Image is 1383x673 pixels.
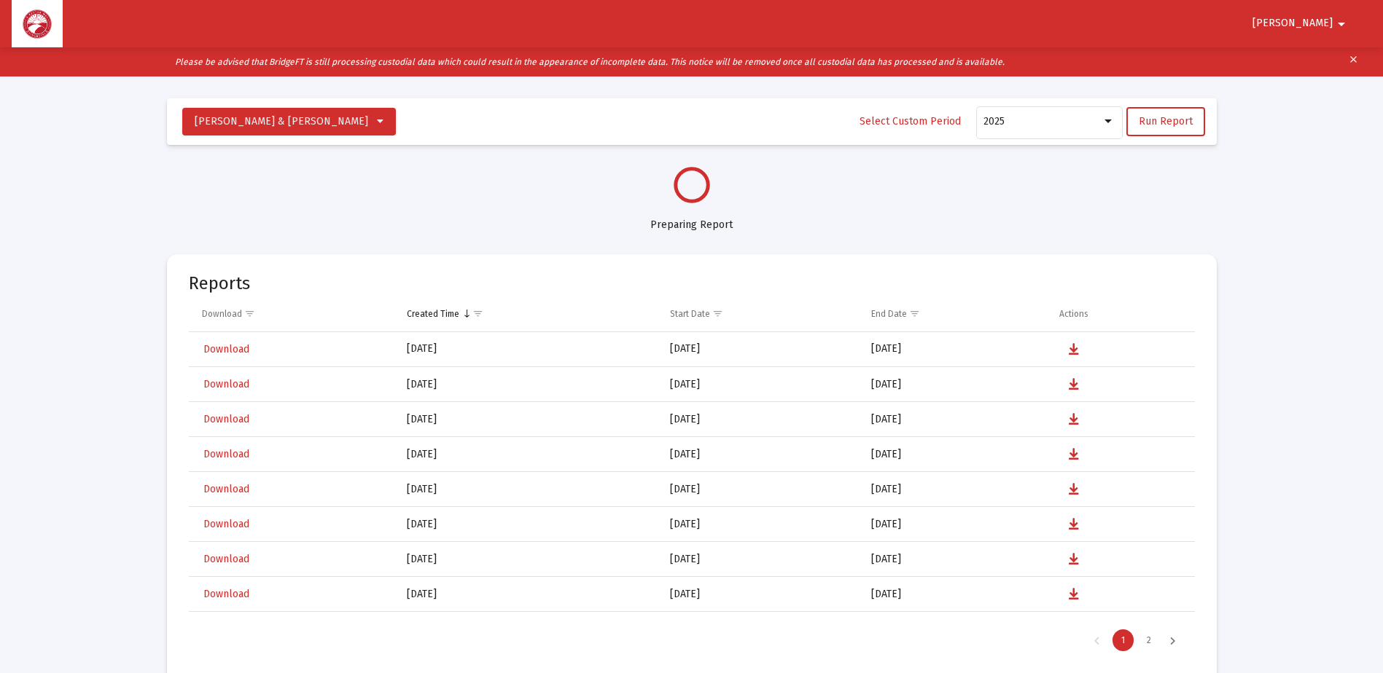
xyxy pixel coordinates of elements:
div: Download [202,308,242,320]
button: [PERSON_NAME] & [PERSON_NAME] [182,108,396,135]
span: Select Custom Period [860,115,961,127]
td: [DATE] [861,612,1049,647]
td: Column Start Date [660,296,860,331]
mat-card-title: Reports [189,276,250,291]
span: 2025 [983,115,1005,127]
div: Previous Page [1085,629,1109,651]
div: Start Date [670,308,710,320]
span: Show filter options for column 'Start Date' [712,308,723,319]
div: Page Navigation [189,620,1195,661]
div: Created Time [407,308,459,320]
span: Download [203,448,249,460]
mat-icon: clear [1348,51,1359,73]
td: [DATE] [861,437,1049,472]
td: Column Download [189,296,397,331]
div: Actions [1059,308,1088,320]
div: [DATE] [407,482,650,497]
td: [DATE] [660,577,860,612]
td: [DATE] [861,472,1049,507]
td: [DATE] [660,437,860,472]
div: Data grid [189,296,1195,661]
mat-icon: arrow_drop_down [1333,9,1350,39]
span: Run Report [1139,115,1193,127]
div: [DATE] [407,342,650,356]
div: [DATE] [407,517,650,532]
td: [DATE] [660,542,860,577]
td: [DATE] [861,507,1049,542]
img: Dashboard [23,9,52,39]
span: Download [203,483,249,495]
td: [DATE] [861,577,1049,612]
div: Next Page [1161,629,1185,651]
div: Page 2 [1138,629,1160,651]
td: [DATE] [660,612,860,647]
td: [DATE] [660,402,860,437]
td: [DATE] [660,367,860,402]
span: Show filter options for column 'Download' [244,308,255,319]
td: [DATE] [861,332,1049,367]
span: Show filter options for column 'End Date' [909,308,920,319]
span: [PERSON_NAME] & [PERSON_NAME] [195,115,368,127]
span: Download [203,343,249,355]
td: Column Created Time [397,296,660,331]
span: Download [203,518,249,530]
div: [DATE] [407,587,650,602]
button: Run Report [1126,107,1205,136]
div: Preparing Report [167,203,1217,232]
span: [PERSON_NAME] [1253,17,1333,30]
td: Column Actions [1049,296,1195,331]
td: [DATE] [660,332,860,367]
td: [DATE] [861,402,1049,437]
i: Please be advised that BridgeFT is still processing custodial data which could result in the appe... [175,57,1005,67]
span: Download [203,553,249,565]
div: [DATE] [407,447,650,462]
td: [DATE] [660,472,860,507]
button: [PERSON_NAME] [1235,9,1368,38]
td: [DATE] [660,507,860,542]
td: [DATE] [861,367,1049,402]
div: Page 1 [1113,629,1134,651]
div: [DATE] [407,377,650,392]
span: Download [203,378,249,390]
td: [DATE] [861,542,1049,577]
td: Column End Date [861,296,1049,331]
span: Download [203,413,249,425]
div: End Date [871,308,907,320]
div: [DATE] [407,552,650,567]
div: [DATE] [407,412,650,427]
span: Download [203,588,249,600]
span: Show filter options for column 'Created Time' [472,308,483,319]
